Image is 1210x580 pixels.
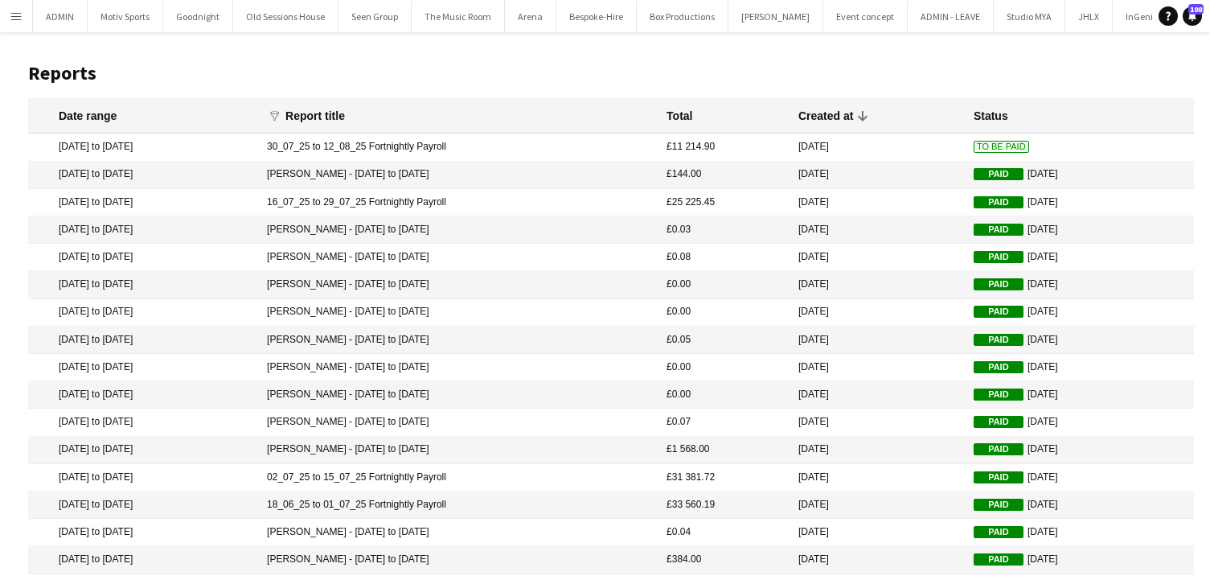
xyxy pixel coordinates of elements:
div: Total [667,109,692,123]
div: Report title [285,109,359,123]
span: Paid [974,278,1023,290]
button: Box Productions [637,1,728,32]
mat-cell: [PERSON_NAME] - [DATE] to [DATE] [259,271,658,298]
mat-cell: £0.03 [658,216,790,244]
mat-cell: [DATE] [966,464,1194,492]
mat-cell: £144.00 [658,162,790,189]
mat-cell: £0.04 [658,519,790,546]
mat-cell: [DATE] [966,216,1194,244]
button: Studio MYA [994,1,1065,32]
mat-cell: [DATE] to [DATE] [28,216,259,244]
mat-cell: [DATE] [790,546,966,574]
mat-cell: [PERSON_NAME] - [DATE] to [DATE] [259,519,658,546]
span: Paid [974,334,1023,346]
span: 108 [1188,4,1204,14]
mat-cell: £25 225.45 [658,189,790,216]
mat-cell: £31 381.72 [658,464,790,492]
mat-cell: [DATE] to [DATE] [28,354,259,381]
button: Motiv Sports [88,1,163,32]
button: Bespoke-Hire [556,1,637,32]
mat-cell: £0.00 [658,271,790,298]
span: Paid [974,416,1023,428]
mat-cell: £0.00 [658,354,790,381]
span: Paid [974,499,1023,511]
mat-cell: £0.08 [658,244,790,271]
span: Paid [974,553,1023,566]
mat-cell: [DATE] [966,299,1194,327]
mat-cell: [DATE] [790,437,966,464]
div: Status [974,109,1008,123]
mat-cell: [DATE] to [DATE] [28,271,259,298]
span: Paid [974,224,1023,236]
mat-cell: [DATE] to [DATE] [28,162,259,189]
mat-cell: [DATE] [790,327,966,354]
mat-cell: [DATE] to [DATE] [28,492,259,519]
span: To Be Paid [974,141,1029,153]
mat-cell: [DATE] to [DATE] [28,546,259,574]
mat-cell: [DATE] to [DATE] [28,327,259,354]
mat-cell: [DATE] [790,464,966,492]
mat-cell: [DATE] [790,492,966,519]
mat-cell: £384.00 [658,546,790,574]
mat-cell: [DATE] to [DATE] [28,409,259,436]
h1: Reports [28,61,1194,85]
mat-cell: [PERSON_NAME] - [DATE] to [DATE] [259,299,658,327]
button: The Music Room [412,1,505,32]
mat-cell: [PERSON_NAME] - [DATE] to [DATE] [259,216,658,244]
span: Paid [974,443,1023,455]
mat-cell: £0.00 [658,381,790,409]
mat-cell: [DATE] [790,134,966,161]
button: Seen Group [338,1,412,32]
button: Arena [505,1,556,32]
mat-cell: [DATE] [790,271,966,298]
mat-cell: [PERSON_NAME] - [DATE] to [DATE] [259,381,658,409]
mat-cell: 16_07_25 to 29_07_25 Fortnightly Payroll [259,189,658,216]
mat-cell: [DATE] [966,354,1194,381]
mat-cell: 30_07_25 to 12_08_25 Fortnightly Payroll [259,134,658,161]
mat-cell: [DATE] to [DATE] [28,299,259,327]
button: ADMIN - LEAVE [908,1,994,32]
span: Paid [974,251,1023,263]
mat-cell: [DATE] to [DATE] [28,464,259,492]
mat-cell: [DATE] [790,381,966,409]
mat-cell: [DATE] to [DATE] [28,437,259,464]
mat-cell: [PERSON_NAME] - [DATE] to [DATE] [259,162,658,189]
mat-cell: £0.07 [658,409,790,436]
mat-cell: £0.05 [658,327,790,354]
mat-cell: 18_06_25 to 01_07_25 Fortnightly Payroll [259,492,658,519]
mat-cell: [PERSON_NAME] - [DATE] to [DATE] [259,244,658,271]
div: Report title [285,109,345,123]
mat-cell: [DATE] [966,162,1194,189]
div: Created at [798,109,868,123]
mat-cell: [DATE] [790,244,966,271]
mat-cell: £33 560.19 [658,492,790,519]
mat-cell: [DATE] to [DATE] [28,381,259,409]
mat-cell: [DATE] [790,354,966,381]
mat-cell: [DATE] [966,271,1194,298]
mat-cell: [DATE] [790,519,966,546]
span: Paid [974,196,1023,208]
mat-cell: [DATE] to [DATE] [28,189,259,216]
span: Paid [974,471,1023,483]
button: ADMIN [33,1,88,32]
a: 108 [1183,6,1202,26]
mat-cell: [DATE] to [DATE] [28,244,259,271]
mat-cell: [DATE] [966,519,1194,546]
button: JHLX [1065,1,1113,32]
mat-cell: [DATE] [966,327,1194,354]
mat-cell: [DATE] [790,409,966,436]
button: Event concept [823,1,908,32]
mat-cell: [DATE] [966,381,1194,409]
mat-cell: [DATE] [790,162,966,189]
mat-cell: [DATE] [790,216,966,244]
mat-cell: [DATE] to [DATE] [28,519,259,546]
mat-cell: £0.00 [658,299,790,327]
mat-cell: [DATE] [966,492,1194,519]
button: [PERSON_NAME] [728,1,823,32]
mat-cell: [PERSON_NAME] - [DATE] to [DATE] [259,409,658,436]
mat-cell: [PERSON_NAME] - [DATE] to [DATE] [259,437,658,464]
mat-cell: [PERSON_NAME] - [DATE] to [DATE] [259,354,658,381]
mat-cell: [DATE] [966,437,1194,464]
button: Goodnight [163,1,233,32]
mat-cell: [DATE] [790,299,966,327]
